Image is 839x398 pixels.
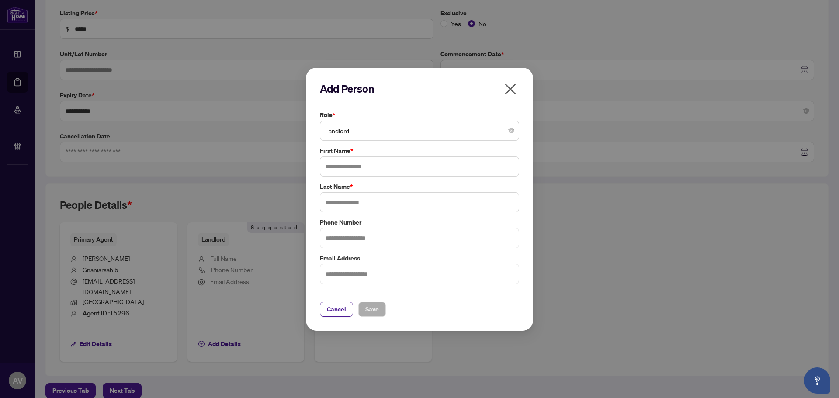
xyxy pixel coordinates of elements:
[327,302,346,316] span: Cancel
[320,253,519,263] label: Email Address
[320,182,519,191] label: Last Name
[320,217,519,227] label: Phone Number
[509,128,514,133] span: close-circle
[804,367,830,394] button: Open asap
[503,82,517,96] span: close
[320,146,519,156] label: First Name
[320,301,353,316] button: Cancel
[325,122,514,139] span: Landlord
[358,301,386,316] button: Save
[320,82,519,96] h2: Add Person
[320,110,519,120] label: Role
